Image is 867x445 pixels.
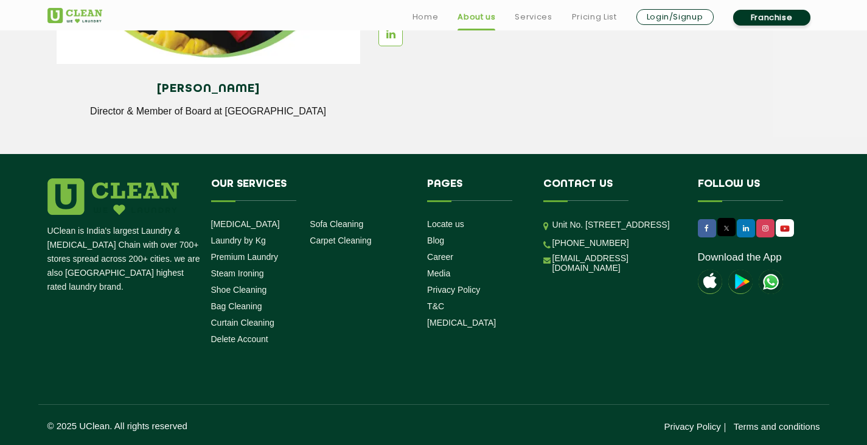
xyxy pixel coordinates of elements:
h4: [PERSON_NAME] [66,82,351,96]
a: [PHONE_NUMBER] [552,238,629,248]
a: Blog [427,236,444,245]
p: © 2025 UClean. All rights reserved [47,421,434,431]
a: Laundry by Kg [211,236,266,245]
a: Sofa Cleaning [310,219,363,229]
h4: Follow us [698,178,805,201]
a: Home [413,10,439,24]
p: Director & Member of Board at [GEOGRAPHIC_DATA] [66,106,351,117]
a: Steam Ironing [211,268,264,278]
a: Services [515,10,552,24]
h4: Our Services [211,178,409,201]
a: Privacy Policy [664,421,720,432]
h4: Pages [427,178,525,201]
h4: Contact us [543,178,680,201]
a: [MEDICAL_DATA] [211,219,280,229]
a: Curtain Cleaning [211,318,274,328]
a: Carpet Cleaning [310,236,371,245]
a: Login/Signup [636,9,714,25]
img: UClean Laundry and Dry Cleaning [777,222,793,235]
img: UClean Laundry and Dry Cleaning [759,270,783,294]
img: playstoreicon.png [728,270,753,294]
a: Locate us [427,219,464,229]
a: Franchise [733,10,810,26]
p: Unit No. [STREET_ADDRESS] [552,218,680,232]
p: UClean is India's largest Laundry & [MEDICAL_DATA] Chain with over 700+ stores spread across 200+... [47,224,202,294]
a: Bag Cleaning [211,301,262,311]
a: T&C [427,301,444,311]
a: Download the App [698,251,782,264]
a: Shoe Cleaning [211,285,267,295]
a: About us [458,10,495,24]
a: Media [427,268,450,278]
a: Terms and conditions [734,421,820,432]
img: apple-icon.png [698,270,722,294]
a: Pricing List [572,10,617,24]
a: Privacy Policy [427,285,480,295]
img: logo.png [47,178,179,215]
a: Career [427,252,453,262]
a: Premium Laundry [211,252,279,262]
a: Delete Account [211,334,268,344]
img: UClean Laundry and Dry Cleaning [47,8,102,23]
a: [EMAIL_ADDRESS][DOMAIN_NAME] [552,253,680,273]
a: [MEDICAL_DATA] [427,318,496,328]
